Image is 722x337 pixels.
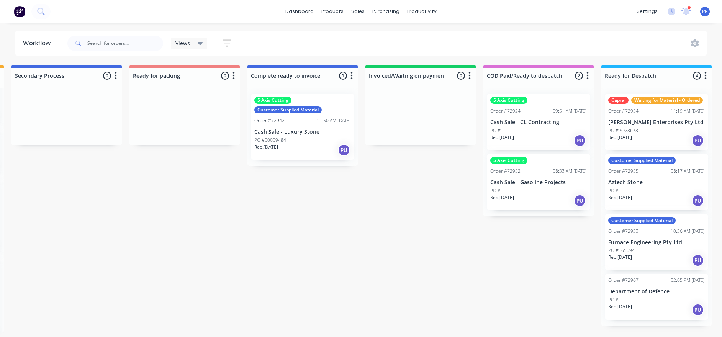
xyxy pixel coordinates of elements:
div: Order #72955 [608,168,639,175]
p: PO # [608,296,619,303]
a: dashboard [282,6,318,17]
div: PU [692,304,704,316]
div: Waiting for Material - Ordered [631,97,703,104]
div: Customer Supplied Material [608,217,676,224]
div: 02:05 PM [DATE] [671,277,705,284]
img: Factory [14,6,25,17]
div: PU [692,254,704,267]
div: 5 Axis CuttingOrder #7292409:51 AM [DATE]Cash Sale - CL ContractingPO #Req.[DATE]PU [487,94,590,150]
div: 11:50 AM [DATE] [317,117,351,124]
p: Req. [DATE] [608,254,632,261]
div: Customer Supplied Material [608,157,676,164]
div: Order #72924 [490,108,521,115]
p: Cash Sale - CL Contracting [490,119,587,126]
div: 11:19 AM [DATE] [671,108,705,115]
p: Req. [DATE] [254,144,278,151]
p: [PERSON_NAME] Enterprises Pty Ltd [608,119,705,126]
p: Cash Sale - Luxury Stone [254,129,351,135]
div: Customer Supplied MaterialOrder #7293310:36 AM [DATE]Furnace Engineering Pty LtdPO #165094Req.[DA... [605,214,708,270]
div: PU [574,195,586,207]
p: PO # [490,187,501,194]
div: 5 Axis Cutting [490,97,527,104]
div: 5 Axis CuttingOrder #7295208:33 AM [DATE]Cash Sale - Gasoline ProjectsPO #Req.[DATE]PU [487,154,590,210]
div: 5 Axis Cutting [254,97,291,104]
div: 5 Axis CuttingCustomer Supplied MaterialOrder #7294211:50 AM [DATE]Cash Sale - Luxury StonePO #00... [251,94,354,160]
div: purchasing [368,6,403,17]
p: Aztech Stone [608,179,705,186]
div: Order #72967 [608,277,639,284]
div: settings [633,6,661,17]
div: products [318,6,347,17]
div: CapralWaiting for Material - OrderedOrder #7295411:19 AM [DATE][PERSON_NAME] Enterprises Pty LtdP... [605,94,708,150]
div: PU [574,134,586,147]
div: Order #7296702:05 PM [DATE]Department of DefencePO #Req.[DATE]PU [605,274,708,320]
p: Req. [DATE] [490,134,514,141]
div: 08:33 AM [DATE] [553,168,587,175]
div: PU [692,195,704,207]
div: 09:51 AM [DATE] [553,108,587,115]
p: PO #00009484 [254,137,286,144]
div: Capral [608,97,629,104]
p: Furnace Engineering Pty Ltd [608,239,705,246]
div: productivity [403,6,440,17]
p: Department of Defence [608,288,705,295]
p: Req. [DATE] [608,303,632,310]
p: Req. [DATE] [608,194,632,201]
div: 5 Axis Cutting [490,157,527,164]
div: Order #72952 [490,168,521,175]
p: PO # [608,187,619,194]
div: PU [338,144,350,156]
input: Search for orders... [87,36,163,51]
div: 10:36 AM [DATE] [671,228,705,235]
p: PO # [490,127,501,134]
p: PO #PO28678 [608,127,638,134]
p: Req. [DATE] [490,194,514,201]
div: Workflow [23,39,54,48]
p: Cash Sale - Gasoline Projects [490,179,587,186]
div: Order #72942 [254,117,285,124]
div: Order #72933 [608,228,639,235]
div: sales [347,6,368,17]
div: 08:17 AM [DATE] [671,168,705,175]
span: PR [702,8,708,15]
p: Req. [DATE] [608,134,632,141]
div: Customer Supplied Material [254,106,322,113]
div: Customer Supplied MaterialOrder #7295508:17 AM [DATE]Aztech StonePO #Req.[DATE]PU [605,154,708,210]
div: PU [692,134,704,147]
span: Views [175,39,190,47]
p: PO #165094 [608,247,635,254]
div: Order #72954 [608,108,639,115]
